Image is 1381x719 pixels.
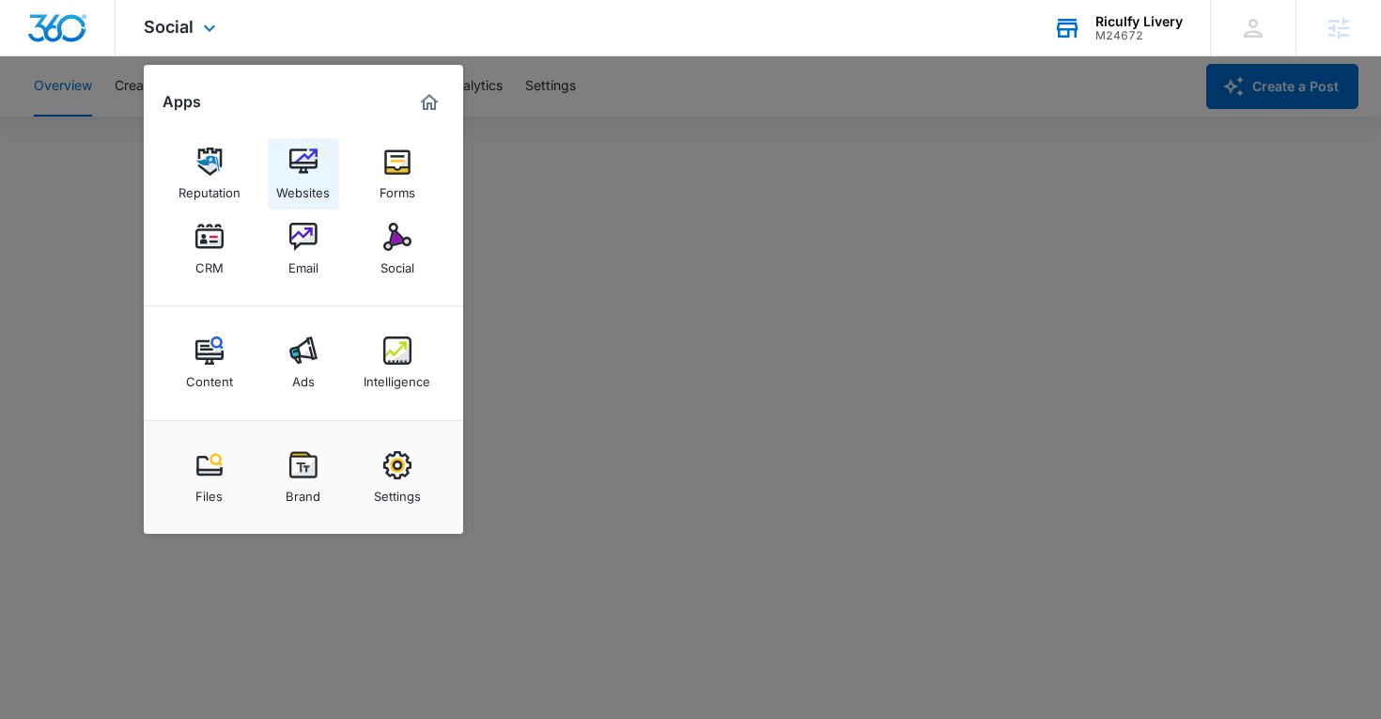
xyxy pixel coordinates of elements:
div: Email [288,251,318,275]
div: Reputation [178,176,241,200]
div: Files [195,479,223,504]
a: Websites [268,138,339,210]
a: Settings [362,442,433,513]
div: Ads [292,365,315,389]
a: Marketing 360® Dashboard [414,87,444,117]
div: account id [1095,29,1183,42]
div: CRM [195,251,224,275]
div: Social [380,251,414,275]
div: Brand [286,479,320,504]
span: Social [144,17,194,37]
a: Content [174,327,245,399]
div: account name [1095,14,1183,29]
div: Forms [380,176,415,200]
div: Settings [374,479,421,504]
a: CRM [174,213,245,285]
a: Reputation [174,138,245,210]
div: Content [186,365,233,389]
div: Intelligence [364,365,430,389]
a: Brand [268,442,339,513]
a: Intelligence [362,327,433,399]
a: Forms [362,138,433,210]
a: Email [268,213,339,285]
a: Social [362,213,433,285]
div: Websites [276,176,330,200]
h2: Apps [163,93,201,111]
a: Ads [268,327,339,399]
a: Files [174,442,245,513]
